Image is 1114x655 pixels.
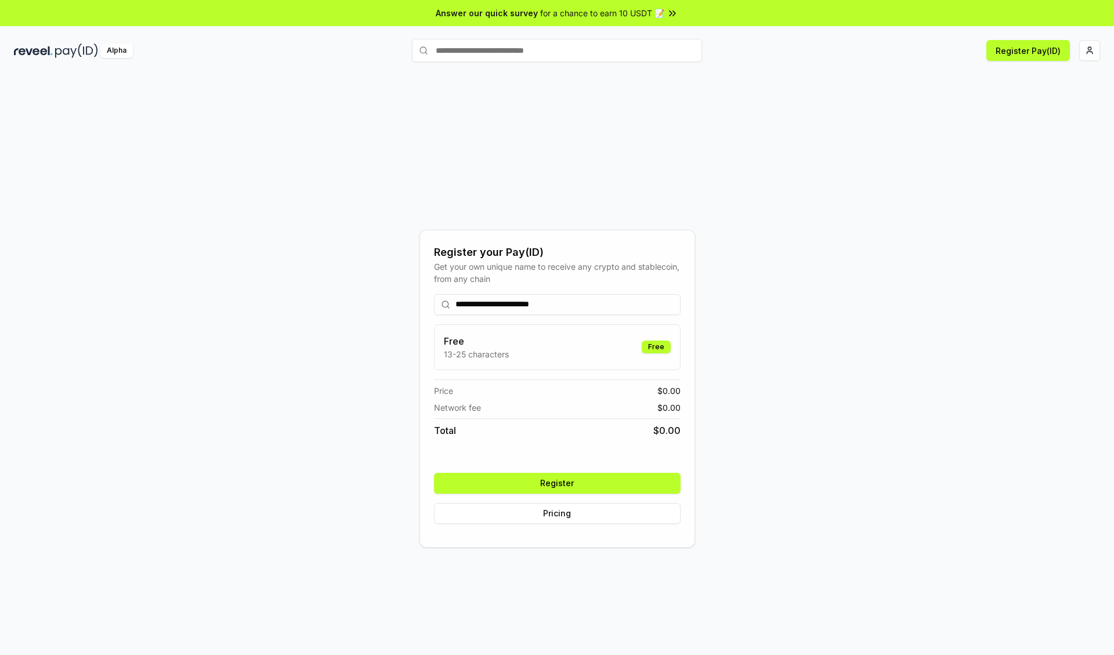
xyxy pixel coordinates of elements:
[100,44,133,58] div: Alpha
[14,44,53,58] img: reveel_dark
[444,348,509,360] p: 13-25 characters
[657,401,681,414] span: $ 0.00
[986,40,1070,61] button: Register Pay(ID)
[434,260,681,285] div: Get your own unique name to receive any crypto and stablecoin, from any chain
[434,244,681,260] div: Register your Pay(ID)
[434,385,453,397] span: Price
[444,334,509,348] h3: Free
[642,341,671,353] div: Free
[434,401,481,414] span: Network fee
[436,7,538,19] span: Answer our quick survey
[653,424,681,437] span: $ 0.00
[434,503,681,524] button: Pricing
[434,473,681,494] button: Register
[55,44,98,58] img: pay_id
[657,385,681,397] span: $ 0.00
[540,7,664,19] span: for a chance to earn 10 USDT 📝
[434,424,456,437] span: Total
